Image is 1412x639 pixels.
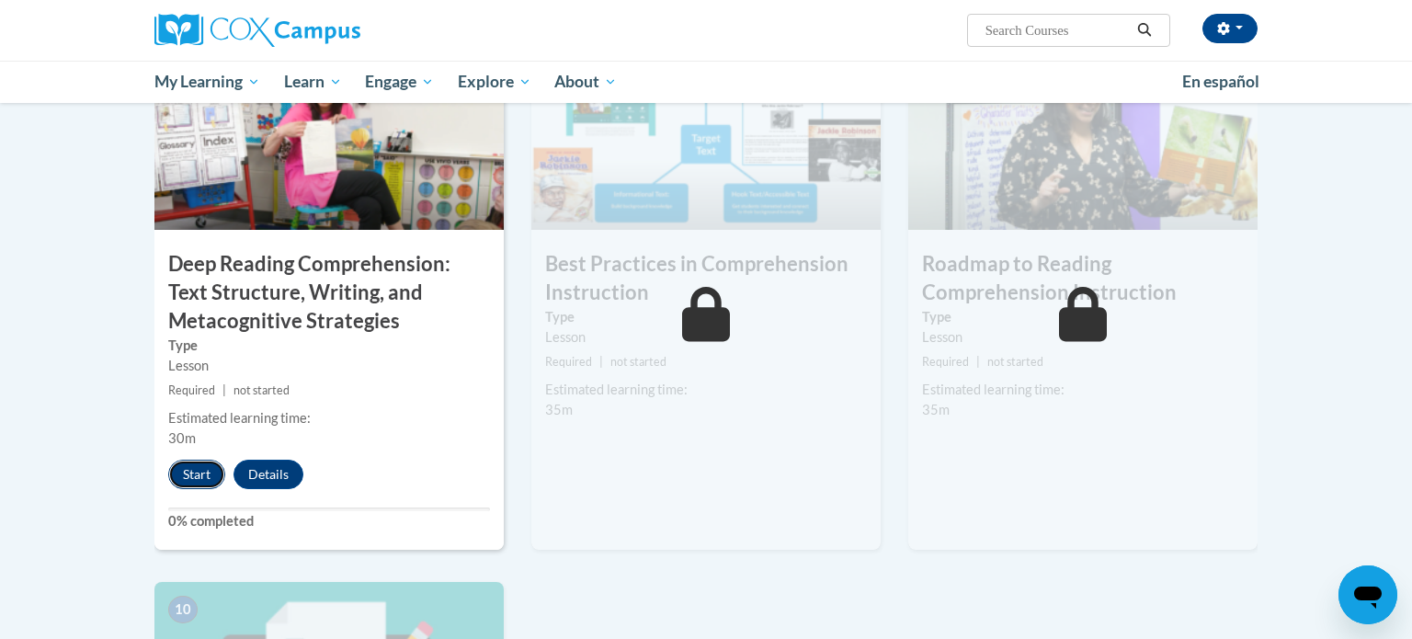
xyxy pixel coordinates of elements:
[599,355,603,369] span: |
[142,61,272,103] a: My Learning
[922,380,1244,400] div: Estimated learning time:
[154,46,504,230] img: Course Image
[531,250,881,307] h3: Best Practices in Comprehension Instruction
[908,250,1258,307] h3: Roadmap to Reading Comprehension Instruction
[127,61,1285,103] div: Main menu
[531,46,881,230] img: Course Image
[458,71,531,93] span: Explore
[554,71,617,93] span: About
[545,307,867,327] label: Type
[922,402,950,417] span: 35m
[543,61,630,103] a: About
[168,356,490,376] div: Lesson
[545,402,573,417] span: 35m
[908,46,1258,230] img: Course Image
[168,336,490,356] label: Type
[446,61,543,103] a: Explore
[1338,565,1397,624] iframe: Button to launch messaging window
[154,250,504,335] h3: Deep Reading Comprehension: Text Structure, Writing, and Metacognitive Strategies
[984,19,1131,41] input: Search Courses
[545,327,867,348] div: Lesson
[168,596,198,623] span: 10
[365,71,434,93] span: Engage
[545,380,867,400] div: Estimated learning time:
[233,460,303,489] button: Details
[168,408,490,428] div: Estimated learning time:
[1170,63,1271,101] a: En español
[545,355,592,369] span: Required
[168,383,215,397] span: Required
[284,71,342,93] span: Learn
[353,61,446,103] a: Engage
[922,307,1244,327] label: Type
[922,355,969,369] span: Required
[610,355,666,369] span: not started
[222,383,226,397] span: |
[154,71,260,93] span: My Learning
[168,511,490,531] label: 0% completed
[922,327,1244,348] div: Lesson
[1131,19,1158,41] button: Search
[233,383,290,397] span: not started
[987,355,1043,369] span: not started
[976,355,980,369] span: |
[154,14,360,47] img: Cox Campus
[1182,72,1259,91] span: En español
[272,61,354,103] a: Learn
[1202,14,1258,43] button: Account Settings
[154,14,504,47] a: Cox Campus
[168,460,225,489] button: Start
[168,430,196,446] span: 30m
